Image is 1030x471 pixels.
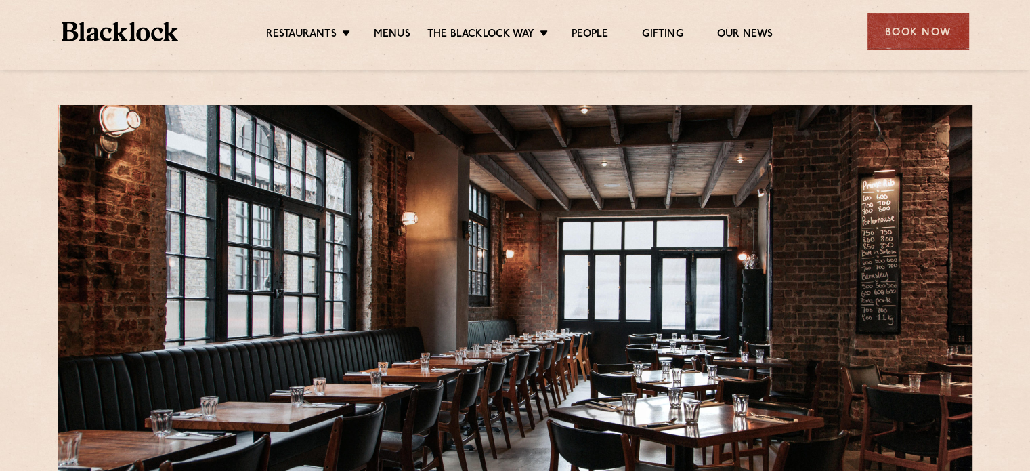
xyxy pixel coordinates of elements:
[374,28,410,43] a: Menus
[427,28,534,43] a: The Blacklock Way
[717,28,773,43] a: Our News
[266,28,337,43] a: Restaurants
[62,22,179,41] img: BL_Textured_Logo-footer-cropped.svg
[867,13,969,50] div: Book Now
[642,28,683,43] a: Gifting
[572,28,608,43] a: People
